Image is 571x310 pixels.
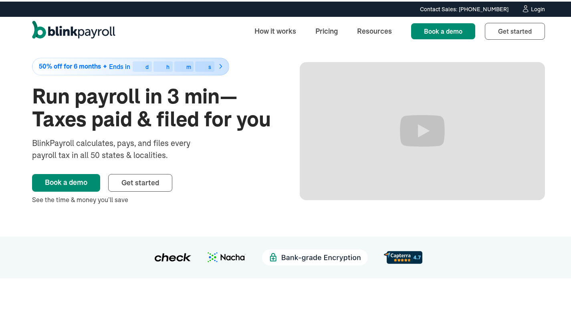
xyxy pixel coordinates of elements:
a: Resources [351,21,398,38]
span: Get started [498,26,532,34]
img: d56c0860-961d-46a8-819e-eda1494028f8.svg [384,249,422,262]
span: Book a demo [424,26,462,34]
a: Get started [485,21,545,38]
a: Book a demo [32,172,100,190]
div: m [187,63,192,68]
span: Ends in [109,61,130,69]
h1: Run payroll in 3 min—Taxes paid & filed for you [32,83,277,129]
a: Login [521,3,545,12]
div: h [167,63,170,68]
div: Contact Sales: [PHONE_NUMBER] [420,4,508,12]
a: home [32,19,115,40]
a: 50% off for 6 monthsEnds indhms [32,56,277,74]
div: d [146,63,149,68]
div: BlinkPayroll calculates, pays, and files every payroll tax in all 50 states & localities. [32,136,212,160]
span: Get started [121,176,159,186]
a: How it works [248,21,303,38]
iframe: Run Payroll in 3 min with BlinkPayroll [300,61,545,199]
a: Pricing [309,21,344,38]
a: Get started [108,172,172,190]
div: Login [531,5,545,10]
span: 50% off for 6 months [39,61,101,68]
a: Book a demo [411,22,475,38]
div: See the time & money you’ll save [32,193,277,203]
div: s [208,63,211,68]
